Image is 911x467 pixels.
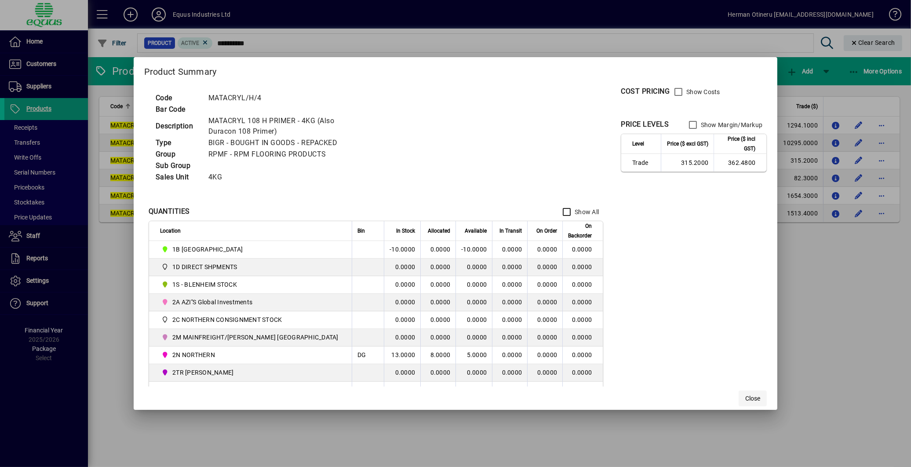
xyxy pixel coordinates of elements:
td: 8.0000 [420,347,455,364]
td: 5.0000 [455,347,492,364]
span: 3C CENTRAL [172,386,209,394]
span: Level [632,139,644,149]
span: 1B [GEOGRAPHIC_DATA] [172,245,243,254]
h2: Product Summary [134,57,778,83]
div: QUANTITIES [149,206,190,217]
td: MATACRYL/H/4 [204,92,364,104]
span: 0.0000 [502,281,522,288]
td: 0.0000 [455,311,492,329]
span: 0.0000 [537,246,558,253]
span: Available [465,226,487,236]
td: 0.0000 [420,382,455,399]
td: RPMF - RPM FLOORING PRODUCTS [204,149,364,160]
span: 1B BLENHEIM [160,244,342,255]
span: 2A AZI''S Global Investments [172,298,252,306]
td: MATACRYL 108 H PRIMER - 4KG (Also Duracon 108 Primer) [204,115,364,137]
span: 0.0000 [537,281,558,288]
span: Allocated [428,226,450,236]
td: BIGR - BOUGHT IN GOODS - REPACKED [204,137,364,149]
td: -10.0000 [384,241,420,259]
span: 0.0000 [502,299,522,306]
td: 0.0000 [455,329,492,347]
span: Close [745,394,760,403]
td: 0.0000 [420,311,455,329]
span: 2C NORTHERN CONSIGNMENT STOCK [172,315,282,324]
span: 0.0000 [502,263,522,270]
span: Trade [632,158,656,167]
span: 0.0000 [502,316,522,323]
span: 2M MAINFREIGHT/OWENS AUCKLAND [160,332,342,343]
td: 0.0000 [420,259,455,276]
td: 362.4800 [714,154,766,171]
span: 2TR TOM RYAN CARTAGE [160,367,342,378]
td: -10.0000 [455,241,492,259]
span: Bin [357,226,365,236]
span: Price ($ incl GST) [719,134,755,153]
td: 0.0000 [384,259,420,276]
td: 0.0000 [562,276,603,294]
span: In Transit [499,226,522,236]
span: 0.0000 [502,246,522,253]
td: 0.0000 [455,382,492,399]
span: On Backorder [568,221,592,241]
label: Show Margin/Markup [699,120,763,129]
span: 0.0000 [537,316,558,323]
td: 0.0000 [384,364,420,382]
td: 0.0000 [562,294,603,311]
td: Type [151,137,204,149]
td: 0.0000 [384,382,420,399]
td: 0.0000 [562,259,603,276]
td: 0.0000 [384,311,420,329]
td: Group [151,149,204,160]
td: 0.0000 [420,364,455,382]
span: 2C NORTHERN CONSIGNMENT STOCK [160,314,342,325]
td: 0.0000 [384,294,420,311]
span: 0.0000 [537,369,558,376]
span: 0.0000 [537,299,558,306]
span: 0.0000 [537,351,558,358]
span: 3C CENTRAL [160,385,342,395]
td: 0.0000 [420,276,455,294]
td: 0.0000 [420,329,455,347]
td: 0.0000 [420,241,455,259]
td: 13.0000 [384,347,420,364]
td: Bar Code [151,104,204,115]
span: 1D DIRECT SHPMENTS [172,263,237,271]
td: 0.0000 [455,364,492,382]
td: Description [151,115,204,137]
div: COST PRICING [621,86,670,97]
label: Show All [573,208,599,216]
td: Sales Unit [151,171,204,183]
span: 2N NORTHERN [172,350,215,359]
td: 0.0000 [384,329,420,347]
span: 0.0000 [537,334,558,341]
td: 0.0000 [562,382,603,399]
span: 0.0000 [502,334,522,341]
td: 0.0000 [455,276,492,294]
td: 0.0000 [562,364,603,382]
span: 2A AZI''S Global Investments [160,297,342,307]
span: On Order [536,226,557,236]
td: 0.0000 [455,294,492,311]
span: Price ($ excl GST) [667,139,708,149]
span: 2M MAINFREIGHT/[PERSON_NAME] [GEOGRAPHIC_DATA] [172,333,339,342]
span: 0.0000 [502,351,522,358]
td: 0.0000 [562,329,603,347]
span: 2TR [PERSON_NAME] [172,368,233,377]
td: 0.0000 [384,276,420,294]
div: PRICE LEVELS [621,119,669,130]
td: DG [352,347,384,364]
label: Show Costs [685,88,720,96]
td: Sub Group [151,160,204,171]
td: OFFICE [352,382,384,399]
td: 315.2000 [661,154,714,171]
span: Location [160,226,181,236]
td: 0.0000 [455,259,492,276]
span: In Stock [396,226,415,236]
span: 2N NORTHERN [160,350,342,360]
span: 1S - BLENHEIM STOCK [160,279,342,290]
td: 0.0000 [562,311,603,329]
button: Close [739,390,767,406]
td: 0.0000 [420,294,455,311]
td: 4KG [204,171,364,183]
